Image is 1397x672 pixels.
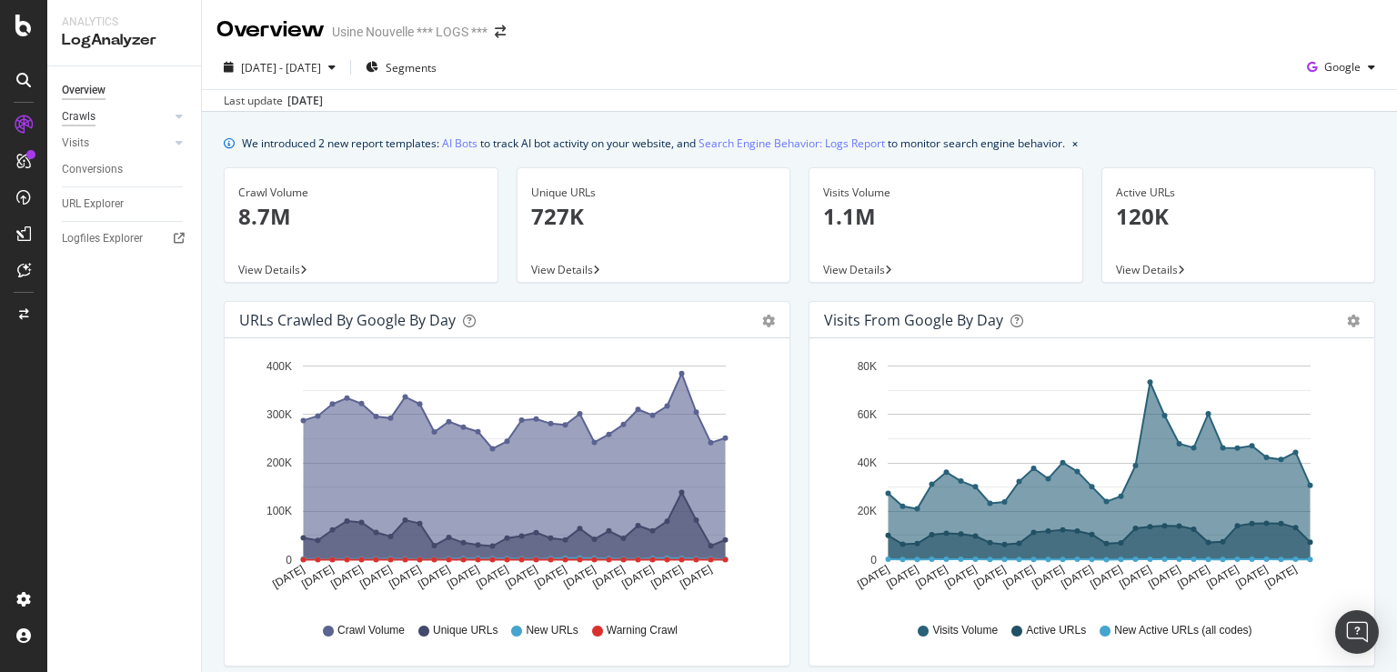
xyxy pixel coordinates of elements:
div: Analytics [62,15,186,30]
text: [DATE] [590,563,627,591]
text: [DATE] [270,563,307,591]
div: Logfiles Explorer [62,229,143,248]
text: 100K [266,506,292,518]
div: LogAnalyzer [62,30,186,51]
text: 40K [858,456,877,469]
span: Unique URLs [433,623,497,638]
text: 0 [870,554,877,567]
span: New Active URLs (all codes) [1114,623,1251,638]
span: [DATE] - [DATE] [241,60,321,75]
text: 200K [266,456,292,469]
text: 20K [858,506,877,518]
div: arrow-right-arrow-left [495,25,506,38]
div: Overview [216,15,325,45]
text: [DATE] [387,563,423,591]
p: 8.7M [238,201,484,232]
span: View Details [823,262,885,277]
span: Crawl Volume [337,623,405,638]
text: [DATE] [357,563,394,591]
div: Overview [62,81,106,100]
a: Conversions [62,160,188,179]
text: [DATE] [299,563,336,591]
text: [DATE] [474,563,510,591]
div: info banner [224,134,1375,153]
div: Crawl Volume [238,185,484,201]
p: 120K [1116,201,1362,232]
text: [DATE] [1146,563,1182,591]
a: Crawls [62,107,170,126]
text: [DATE] [971,563,1008,591]
div: Open Intercom Messenger [1335,610,1379,654]
a: Search Engine Behavior: Logs Report [698,134,885,153]
button: Google [1300,53,1382,82]
text: [DATE] [328,563,365,591]
div: Conversions [62,160,123,179]
a: Overview [62,81,188,100]
text: 80K [858,360,877,373]
text: [DATE] [942,563,979,591]
a: Logfiles Explorer [62,229,188,248]
text: [DATE] [619,563,656,591]
span: New URLs [526,623,578,638]
a: Visits [62,134,170,153]
div: Visits from Google by day [824,311,1003,329]
text: [DATE] [1262,563,1299,591]
text: [DATE] [532,563,568,591]
text: [DATE] [855,563,891,591]
div: Last update [224,93,323,109]
text: 400K [266,360,292,373]
text: [DATE] [503,563,539,591]
div: Unique URLs [531,185,777,201]
span: Google [1324,59,1361,75]
text: [DATE] [1088,563,1124,591]
text: [DATE] [1233,563,1270,591]
a: AI Bots [442,134,477,153]
div: Active URLs [1116,185,1362,201]
text: 0 [286,554,292,567]
button: close banner [1068,130,1082,156]
span: Warning Crawl [607,623,678,638]
div: gear [762,315,775,327]
span: Segments [386,60,437,75]
svg: A chart. [239,353,768,606]
text: [DATE] [1059,563,1095,591]
text: [DATE] [648,563,685,591]
div: URL Explorer [62,195,124,214]
div: We introduced 2 new report templates: to track AI bot activity on your website, and to monitor se... [242,134,1065,153]
text: [DATE] [416,563,452,591]
text: 300K [266,408,292,421]
text: [DATE] [913,563,950,591]
a: URL Explorer [62,195,188,214]
span: View Details [1116,262,1178,277]
div: URLs Crawled by Google by day [239,311,456,329]
span: View Details [531,262,593,277]
div: gear [1347,315,1360,327]
text: [DATE] [445,563,481,591]
text: [DATE] [1204,563,1241,591]
text: [DATE] [1000,563,1037,591]
div: Crawls [62,107,95,126]
span: Visits Volume [932,623,998,638]
text: [DATE] [1117,563,1153,591]
text: [DATE] [1030,563,1066,591]
text: [DATE] [1175,563,1211,591]
button: Segments [358,53,444,82]
text: [DATE] [678,563,714,591]
text: [DATE] [884,563,920,591]
span: View Details [238,262,300,277]
div: Visits Volume [823,185,1069,201]
div: [DATE] [287,93,323,109]
p: 727K [531,201,777,232]
svg: A chart. [824,353,1352,606]
button: [DATE] - [DATE] [216,53,343,82]
span: Active URLs [1026,623,1086,638]
div: Visits [62,134,89,153]
p: 1.1M [823,201,1069,232]
text: [DATE] [561,563,598,591]
text: 60K [858,408,877,421]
